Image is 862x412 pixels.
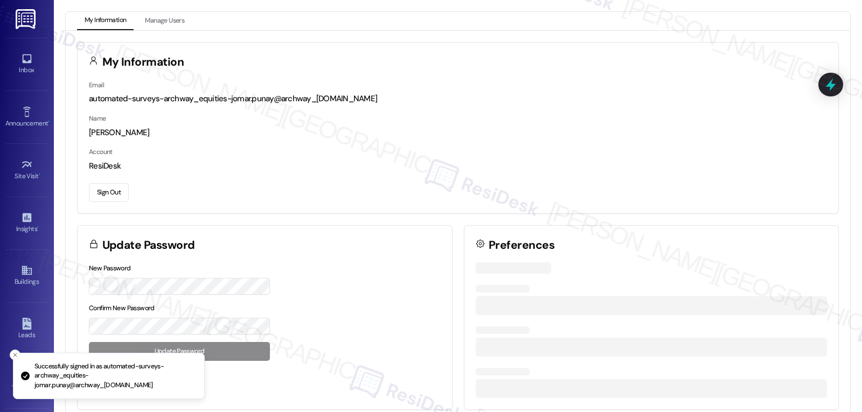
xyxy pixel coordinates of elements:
[5,50,48,79] a: Inbox
[89,183,129,202] button: Sign Out
[16,9,38,29] img: ResiDesk Logo
[102,57,184,68] h3: My Information
[37,224,39,231] span: •
[89,264,131,273] label: New Password
[5,261,48,290] a: Buildings
[89,114,106,123] label: Name
[10,350,20,360] button: Close toast
[89,127,827,138] div: [PERSON_NAME]
[5,156,48,185] a: Site Visit •
[5,367,48,396] a: Templates •
[102,240,195,251] h3: Update Password
[137,12,192,30] button: Manage Users
[39,171,40,178] span: •
[89,148,113,156] label: Account
[89,304,155,312] label: Confirm New Password
[89,81,104,89] label: Email
[48,118,50,125] span: •
[77,12,134,30] button: My Information
[89,160,827,172] div: ResiDesk
[5,315,48,344] a: Leads
[34,362,196,390] p: Successfully signed in as automated-surveys-archway_equities-jomar.punay@archway_[DOMAIN_NAME]
[489,240,554,251] h3: Preferences
[5,208,48,238] a: Insights •
[89,93,827,104] div: automated-surveys-archway_equities-jomar.punay@archway_[DOMAIN_NAME]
